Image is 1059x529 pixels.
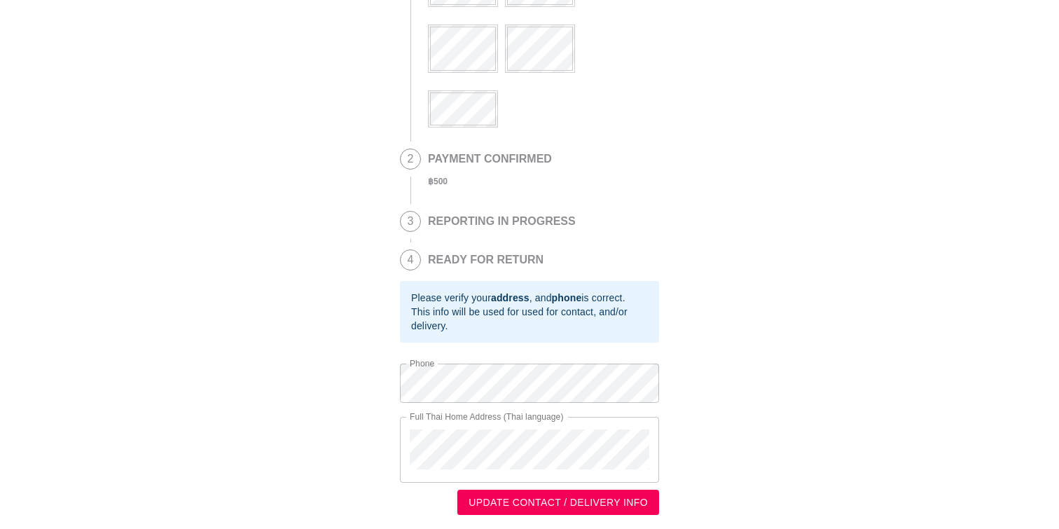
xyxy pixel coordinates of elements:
span: 4 [401,250,420,270]
h2: READY FOR RETURN [428,254,544,266]
b: phone [552,292,582,303]
b: address [491,292,529,303]
span: UPDATE CONTACT / DELIVERY INFO [469,494,648,511]
span: 2 [401,149,420,169]
div: This info will be used for used for contact, and/or delivery. [411,305,648,333]
b: ฿ 500 [428,177,448,186]
span: 3 [401,212,420,231]
div: Please verify your , and is correct. [411,291,648,305]
h2: REPORTING IN PROGRESS [428,215,576,228]
button: UPDATE CONTACT / DELIVERY INFO [457,490,659,516]
h2: PAYMENT CONFIRMED [428,153,552,165]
